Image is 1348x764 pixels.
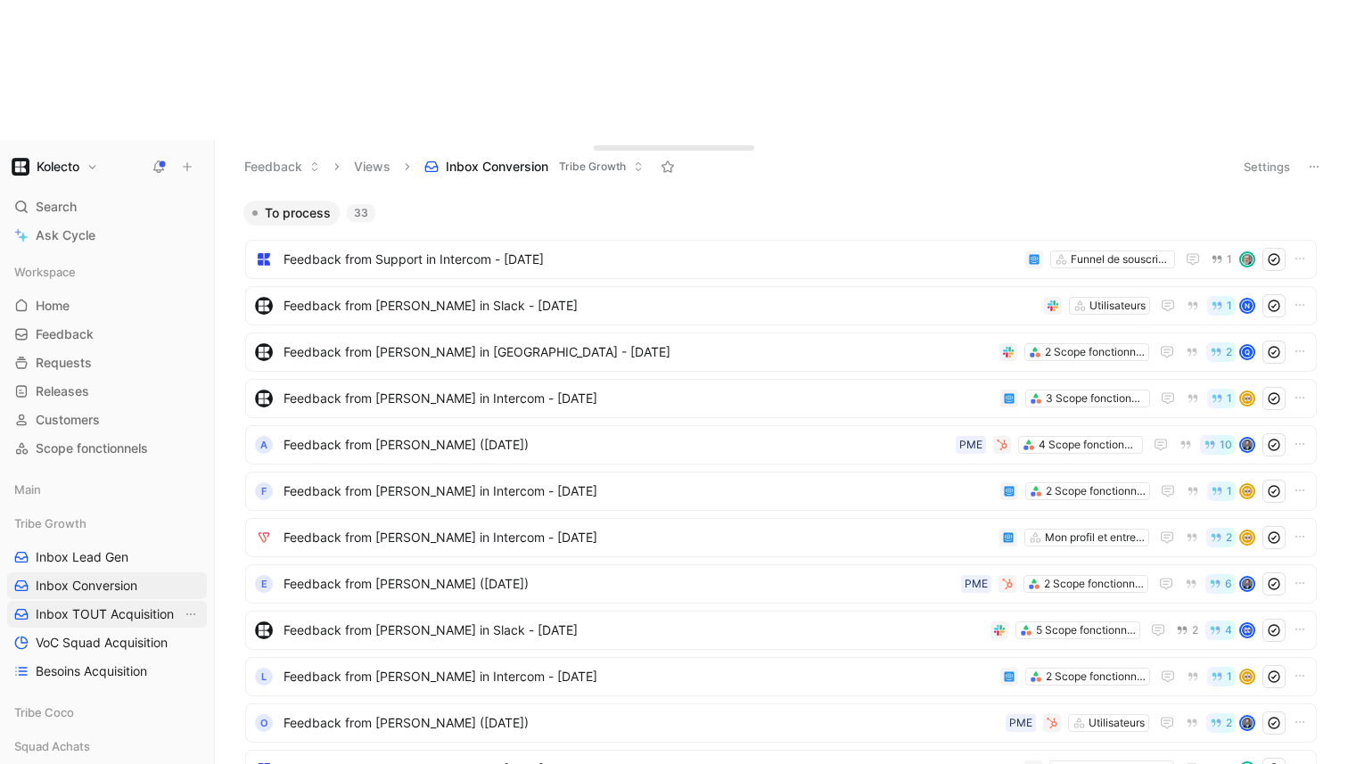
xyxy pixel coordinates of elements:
span: 1 [1227,254,1232,265]
div: Tribe Growth [7,510,207,537]
span: To process [265,204,331,222]
span: Requests [36,354,92,372]
div: Tribe Coco [7,699,207,731]
a: Inbox Lead Gen [7,544,207,571]
img: logo [255,343,273,361]
span: Feedback from [PERSON_NAME] in Intercom - [DATE] [284,481,993,502]
span: Feedback from [PERSON_NAME] in Intercom - [DATE] [284,666,993,687]
span: 1 [1227,671,1232,682]
span: 2 [1226,347,1232,357]
a: Besoins Acquisition [7,658,207,685]
img: logo [255,297,273,315]
div: 5 Scope fonctionnels [1036,621,1136,639]
div: A [255,436,273,454]
button: Inbox ConversionTribe Growth [416,153,652,180]
button: 4 [1205,620,1236,640]
div: 3 Scope fonctionnels [1046,390,1146,407]
div: Utilisateurs [1089,714,1145,732]
img: avatar [1241,670,1253,683]
span: Customers [36,411,100,429]
span: Feedback from [PERSON_NAME] in [GEOGRAPHIC_DATA] - [DATE] [284,341,992,363]
a: OFeedback from [PERSON_NAME] ([DATE])UtilisateursPME2avatar [245,703,1317,743]
a: Feedback [7,321,207,348]
button: Settings [1236,154,1298,179]
button: Feedback [236,153,328,180]
img: avatar [1241,717,1253,729]
span: Tribe Growth [559,158,626,176]
img: avatar [1241,392,1253,405]
span: 2 [1192,625,1198,636]
button: 2 [1172,620,1202,640]
div: Utilisateurs [1089,297,1146,315]
button: 1 [1207,389,1236,408]
img: avatar [1241,485,1253,497]
span: Releases [36,382,89,400]
span: Feedback from Support in Intercom - [DATE] [284,249,1018,270]
img: logo [255,390,273,407]
span: Feedback [36,325,94,343]
img: logo [255,251,273,268]
span: 1 [1227,486,1232,497]
div: 33 [347,204,375,222]
span: 6 [1225,579,1232,589]
button: 6 [1205,574,1236,594]
a: LFeedback from [PERSON_NAME] in Intercom - [DATE]2 Scope fonctionnels1avatar [245,657,1317,696]
div: Main [7,476,207,508]
a: EFeedback from [PERSON_NAME] ([DATE])2 Scope fonctionnelsPME6avatar [245,564,1317,604]
span: Inbox Conversion [36,577,137,595]
a: logoFeedback from Support in Intercom - [DATE]Funnel de souscription1avatar [245,240,1317,279]
a: Inbox TOUT AcquisitionView actions [7,601,207,628]
button: To process [243,201,340,226]
img: avatar [1241,253,1253,266]
a: logoFeedback from [PERSON_NAME] in [GEOGRAPHIC_DATA] - [DATE]2 Scope fonctionnels2Q [245,333,1317,372]
a: Releases [7,378,207,405]
span: Feedback from [PERSON_NAME] in Slack - [DATE] [284,295,1037,316]
span: Main [14,481,41,498]
a: AFeedback from [PERSON_NAME] ([DATE])4 Scope fonctionnelsPME10avatar [245,425,1317,464]
div: 2 Scope fonctionnels [1046,482,1146,500]
img: Kolecto [12,158,29,176]
span: Besoins Acquisition [36,662,147,680]
a: logoFeedback from [PERSON_NAME] in Slack - [DATE]Utilisateurs1N [245,286,1317,325]
button: 1 [1207,296,1236,316]
div: Funnel de souscription [1071,251,1171,268]
a: VoC Squad Acquisition [7,629,207,656]
img: avatar [1241,578,1253,590]
span: Feedback from [PERSON_NAME] ([DATE]) [284,573,954,595]
div: E [255,575,273,593]
button: 1 [1207,250,1236,269]
span: Inbox Lead Gen [36,548,128,566]
button: 1 [1207,667,1236,686]
a: Customers [7,407,207,433]
div: F [255,482,273,500]
div: 2 Scope fonctionnels [1044,575,1144,593]
a: Inbox Conversion [7,572,207,599]
a: logoFeedback from [PERSON_NAME] in Intercom - [DATE]Mon profil et entreprise2avatar [245,518,1317,557]
div: Main [7,476,207,503]
span: VoC Squad Acquisition [36,634,168,652]
span: Workspace [14,263,76,281]
button: 1 [1207,481,1236,501]
span: Feedback from [PERSON_NAME] in Intercom - [DATE] [284,388,993,409]
img: logo [255,529,273,546]
a: Ask Cycle [7,222,207,249]
a: logoFeedback from [PERSON_NAME] in Slack - [DATE]5 Scope fonctionnels24avatar [245,611,1317,650]
span: Scope fonctionnels [36,440,148,457]
div: PME [959,436,982,454]
span: Home [36,297,70,315]
div: Mon profil et entreprise [1045,529,1145,546]
h1: Kolecto [37,159,79,175]
a: Requests [7,349,207,376]
span: 1 [1227,300,1232,311]
span: 4 [1225,625,1232,636]
a: Scope fonctionnels [7,435,207,462]
button: 2 [1206,713,1236,733]
div: PME [965,575,988,593]
button: View actions [182,605,200,623]
img: avatar [1241,439,1253,451]
span: Inbox TOUT Acquisition [36,605,174,623]
span: Search [36,196,77,218]
span: Feedback from [PERSON_NAME] ([DATE]) [284,434,949,456]
img: avatar [1241,624,1253,637]
a: logoFeedback from [PERSON_NAME] in Intercom - [DATE]3 Scope fonctionnels1avatar [245,379,1317,418]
